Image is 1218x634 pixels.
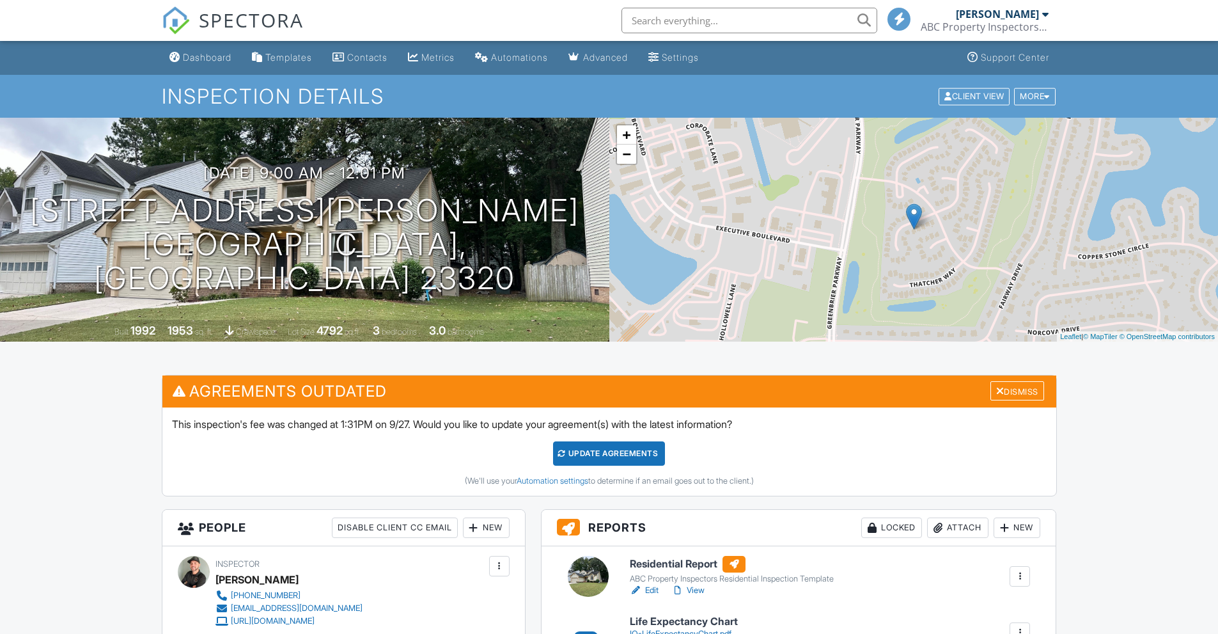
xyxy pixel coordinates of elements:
div: | [1057,331,1218,342]
span: crawlspace [236,327,276,337]
div: New [463,518,510,538]
a: [URL][DOMAIN_NAME] [215,615,363,628]
div: Support Center [981,52,1049,63]
a: Leaflet [1060,333,1081,340]
img: The Best Home Inspection Software - Spectora [162,6,190,35]
div: Settings [662,52,699,63]
a: Automation settings [517,476,588,486]
span: bathrooms [448,327,484,337]
h3: Reports [542,510,1056,546]
a: [EMAIL_ADDRESS][DOMAIN_NAME] [215,602,363,615]
div: 4792 [316,324,343,337]
div: 3 [373,324,380,337]
a: Metrics [403,46,460,70]
div: Disable Client CC Email [332,518,458,538]
span: Inspector [215,559,260,569]
span: sq.ft. [345,327,361,337]
h3: [DATE] 9:00 am - 12:01 pm [203,164,405,182]
a: Client View [937,91,1013,100]
div: Client View [939,88,1010,105]
h3: Agreements Outdated [162,376,1056,407]
div: Advanced [583,52,628,63]
div: [PHONE_NUMBER] [231,590,301,601]
a: Automations (Basic) [470,46,553,70]
a: Support Center [962,46,1054,70]
span: Built [114,327,129,337]
div: [EMAIL_ADDRESS][DOMAIN_NAME] [231,603,363,614]
div: Locked [861,518,922,538]
a: Settings [643,46,704,70]
div: Dashboard [183,52,231,63]
a: Advanced [563,46,633,70]
a: Residential Report ABC Property Inspectors Residential Inspection Template [630,556,834,584]
div: Automations [491,52,548,63]
div: Dismiss [990,381,1044,401]
span: SPECTORA [199,6,304,33]
div: [PERSON_NAME] [956,8,1039,20]
h6: Life Expectancy Chart [630,616,738,628]
a: Dashboard [164,46,237,70]
div: More [1014,88,1056,105]
span: bedrooms [382,327,417,337]
div: 3.0 [429,324,446,337]
div: [URL][DOMAIN_NAME] [231,616,315,626]
h3: People [162,510,525,546]
div: Templates [265,52,312,63]
div: New [994,518,1040,538]
div: 1953 [168,324,193,337]
a: SPECTORA [162,17,304,44]
a: Zoom in [617,125,636,145]
div: This inspection's fee was changed at 1:31PM on 9/27. Would you like to update your agreement(s) w... [162,408,1056,496]
h6: Residential Report [630,556,834,573]
a: © MapTiler [1083,333,1118,340]
a: Templates [247,46,317,70]
div: 1992 [130,324,155,337]
a: View [671,584,705,597]
div: Attach [927,518,988,538]
div: Metrics [421,52,455,63]
span: Lot Size [288,327,315,337]
a: [PHONE_NUMBER] [215,589,363,602]
div: ABC Property Inspectors Residential Inspection Template [630,574,834,584]
a: Edit [630,584,659,597]
div: Contacts [347,52,387,63]
a: Contacts [327,46,393,70]
a: © OpenStreetMap contributors [1120,333,1215,340]
input: Search everything... [621,8,877,33]
h1: Inspection Details [162,85,1057,107]
span: sq. ft. [195,327,213,337]
div: (We'll use your to determine if an email goes out to the client.) [172,476,1047,486]
div: [PERSON_NAME] [215,570,299,589]
a: Zoom out [617,145,636,164]
div: Update Agreements [553,441,665,466]
h1: [STREET_ADDRESS][PERSON_NAME] [GEOGRAPHIC_DATA], [GEOGRAPHIC_DATA] 23320 [20,194,589,295]
div: ABC Property Inspectors LLC [921,20,1049,33]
